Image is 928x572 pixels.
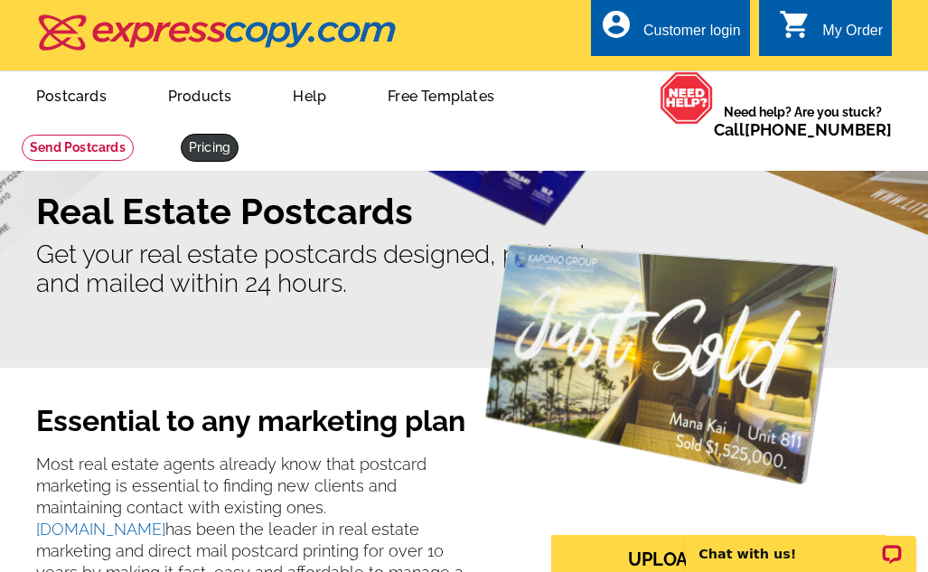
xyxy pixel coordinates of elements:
i: shopping_cart [779,8,811,41]
a: [DOMAIN_NAME] [36,520,165,539]
a: Free Templates [359,73,523,116]
a: Help [264,73,355,116]
a: Postcards [7,73,136,116]
p: Get your real estate postcards designed, printed and mailed within 24 hours. [36,240,892,298]
div: My Order [822,23,883,48]
iframe: LiveChat chat widget [674,515,928,572]
h2: Essential to any marketing plan [36,404,466,445]
a: account_circle Customer login [600,20,741,42]
a: [PHONE_NUMBER] [745,120,892,139]
span: Call [714,120,892,139]
h1: Real Estate Postcards [36,190,892,233]
img: help [660,71,714,125]
span: Need help? Are you stuck? [714,103,892,139]
a: shopping_cart My Order [779,20,883,42]
i: account_circle [600,8,633,41]
div: Customer login [643,23,741,48]
img: real-estate-postcards.png [485,244,838,484]
a: Products [139,73,261,116]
